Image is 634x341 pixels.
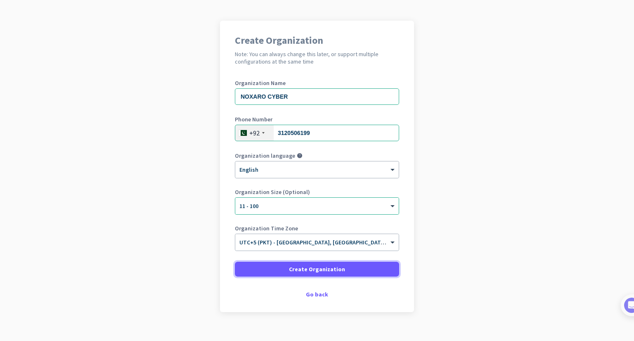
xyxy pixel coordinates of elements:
label: Organization Name [235,80,399,86]
div: +92 [249,129,260,137]
button: Create Organization [235,262,399,277]
div: Go back [235,291,399,297]
label: Organization language [235,153,295,159]
input: 21 23456789 [235,125,399,141]
label: Phone Number [235,116,399,122]
h2: Note: You can always change this later, or support multiple configurations at the same time [235,50,399,65]
input: What is the name of your organization? [235,88,399,105]
h1: Create Organization [235,36,399,45]
i: help [297,153,303,159]
label: Organization Size (Optional) [235,189,399,195]
label: Organization Time Zone [235,225,399,231]
span: Create Organization [289,265,345,273]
